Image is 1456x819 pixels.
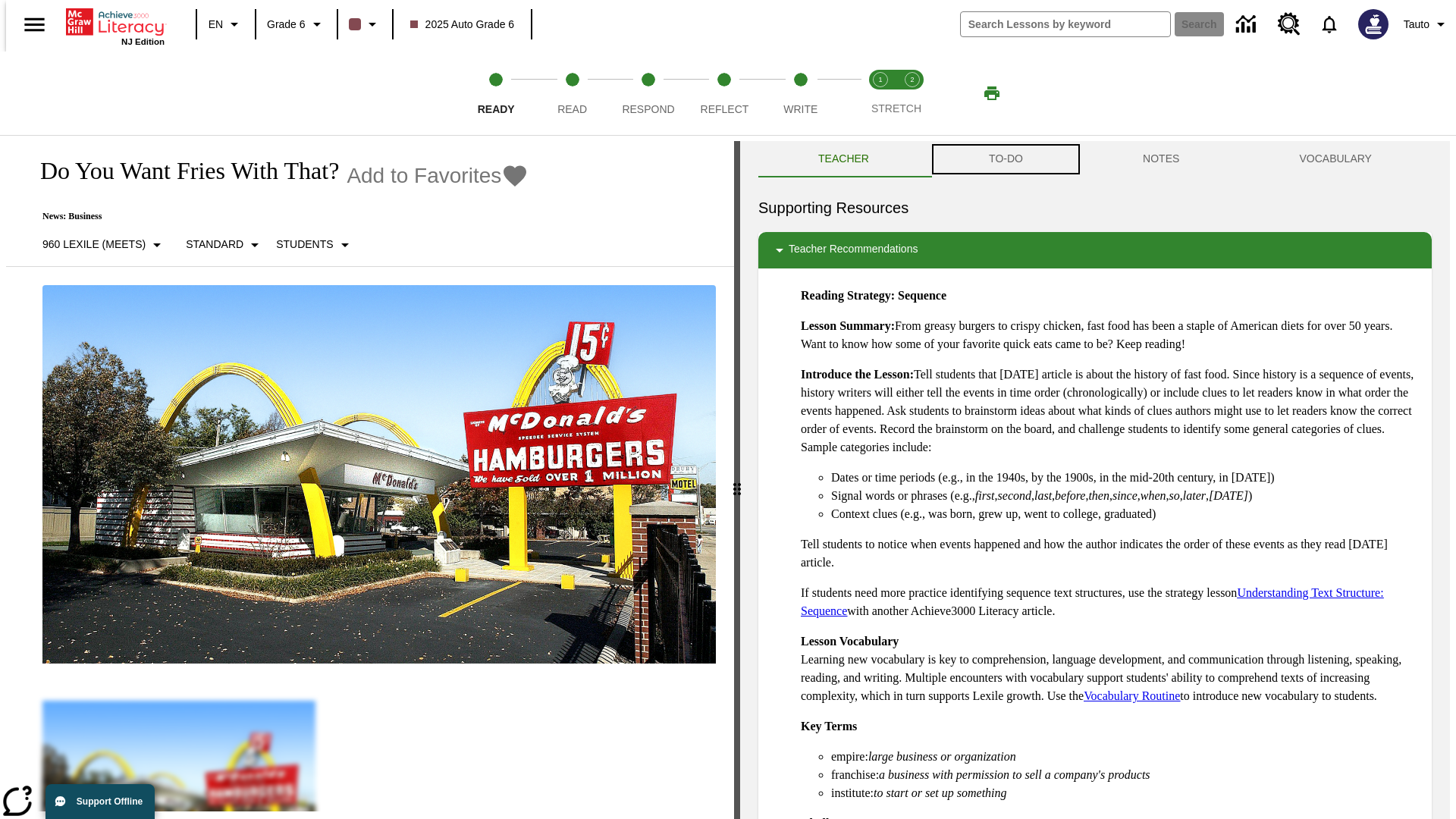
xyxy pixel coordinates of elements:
strong: Reading Strategy: [801,289,895,302]
em: so [1169,489,1180,502]
button: Select Student [270,231,359,259]
span: Respond [622,103,674,115]
li: empire: [831,748,1420,766]
span: 2025 Auto Grade 6 [410,17,515,33]
button: Ready step 1 of 5 [452,52,540,135]
span: Support Offline [77,796,143,807]
li: institute: [831,784,1420,802]
button: NOTES [1083,141,1239,177]
span: Write [783,103,817,115]
button: Write step 5 of 5 [757,52,845,135]
img: One of the first McDonald's stores, with the iconic red sign and golden arches. [42,285,716,664]
p: If students need more practice identifying sequence text structures, use the strategy lesson with... [801,584,1420,620]
button: Reflect step 4 of 5 [680,52,768,135]
div: reading [6,141,734,811]
button: Stretch Respond step 2 of 2 [890,52,934,135]
button: Select Lexile, 960 Lexile (Meets) [36,231,172,259]
p: Tell students that [DATE] article is about the history of fast food. Since history is a sequence ... [801,366,1420,457]
div: Instructional Panel Tabs [758,141,1432,177]
button: Grade: Grade 6, Select a grade [261,11,332,38]
a: Vocabulary Routine [1084,689,1180,702]
strong: Lesson Vocabulary [801,635,899,648]
em: when [1141,489,1166,502]
div: Home [66,5,165,46]
strong: Key Terms [801,720,857,733]
em: since [1112,489,1137,502]
li: Signal words or phrases (e.g., , , , , , , , , , ) [831,487,1420,505]
em: later [1183,489,1206,502]
a: Notifications [1310,5,1349,44]
span: Tauto [1404,17,1429,33]
div: Teacher Recommendations [758,232,1432,268]
p: Learning new vocabulary is key to comprehension, language development, and communication through ... [801,632,1420,705]
button: Read step 2 of 5 [528,52,616,135]
span: STRETCH [871,102,921,115]
button: Profile/Settings [1398,11,1456,38]
button: Support Offline [45,784,155,819]
span: NJ Edition [121,37,165,46]
span: Add to Favorites [347,164,501,188]
p: Tell students to notice when events happened and how the author indicates the order of these even... [801,535,1420,572]
li: Context clues (e.g., was born, grew up, went to college, graduated) [831,505,1420,523]
li: franchise: [831,766,1420,784]
em: large business or organization [868,750,1016,763]
p: Standard [186,237,243,253]
div: Press Enter or Spacebar and then press right and left arrow keys to move the slider [734,141,740,819]
text: 1 [878,76,882,83]
button: Language: EN, Select a language [202,11,250,38]
h1: Do You Want Fries With That? [24,157,339,185]
span: Reflect [701,103,749,115]
span: EN [209,17,223,33]
em: before [1055,489,1085,502]
p: News: Business [24,211,529,222]
em: to start or set up something [874,786,1007,799]
button: Teacher [758,141,929,177]
strong: Sequence [898,289,946,302]
span: Grade 6 [267,17,306,33]
div: activity [740,141,1450,819]
button: Open side menu [12,2,57,47]
p: Students [276,237,333,253]
input: search field [961,12,1170,36]
em: first [975,489,995,502]
a: Resource Center, Will open in new tab [1269,4,1310,45]
li: Dates or time periods (e.g., in the 1940s, by the 1900s, in the mid-20th century, in [DATE]) [831,469,1420,487]
span: Read [557,103,587,115]
button: Class color is dark brown. Change class color [343,11,388,38]
span: Ready [478,103,515,115]
text: 2 [910,76,914,83]
em: then [1088,489,1109,502]
strong: Introduce the Lesson: [801,368,914,381]
button: Add to Favorites - Do You Want Fries With That? [347,162,529,189]
em: last [1034,489,1052,502]
em: second [998,489,1031,502]
img: Avatar [1358,9,1389,39]
a: Data Center [1227,4,1269,45]
button: VOCABULARY [1239,141,1432,177]
p: Teacher Recommendations [789,241,918,259]
button: TO-DO [929,141,1083,177]
strong: Lesson Summary: [801,319,895,332]
p: From greasy burgers to crispy chicken, fast food has been a staple of American diets for over 50 ... [801,317,1420,353]
a: Understanding Text Structure: Sequence [801,586,1384,617]
em: [DATE] [1209,489,1248,502]
button: Scaffolds, Standard [180,231,270,259]
em: a business with permission to sell a company's products [879,768,1150,781]
button: Select a new avatar [1349,5,1398,44]
button: Respond step 3 of 5 [604,52,692,135]
p: 960 Lexile (Meets) [42,237,146,253]
button: Stretch Read step 1 of 2 [858,52,902,135]
button: Print [968,80,1016,107]
h6: Supporting Resources [758,196,1432,220]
